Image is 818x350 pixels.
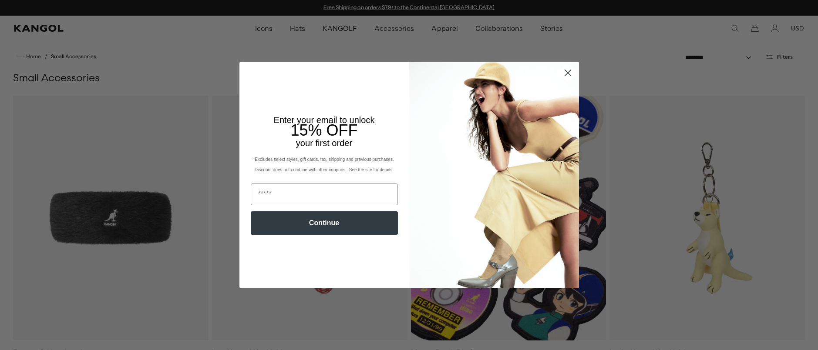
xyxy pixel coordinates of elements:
span: 15% OFF [290,121,357,139]
button: Continue [251,211,398,235]
input: Email [251,183,398,205]
img: 93be19ad-e773-4382-80b9-c9d740c9197f.jpeg [409,62,579,288]
span: Enter your email to unlock [274,115,375,125]
span: *Excludes select styles, gift cards, tax, shipping and previous purchases. Discount does not comb... [253,157,395,172]
span: your first order [296,138,352,148]
button: Close dialog [560,65,576,80]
